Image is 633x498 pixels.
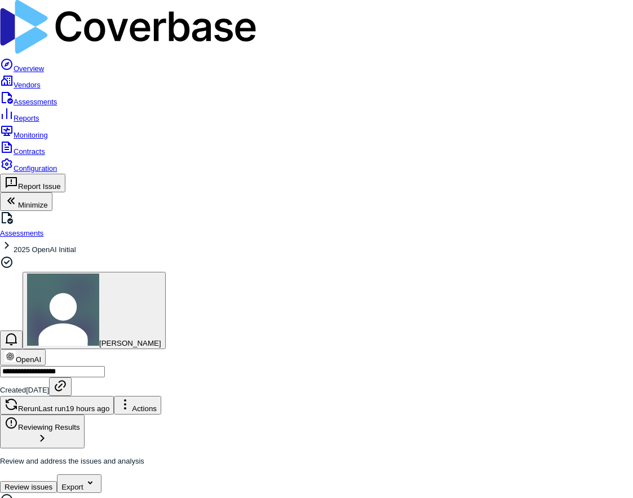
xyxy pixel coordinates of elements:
span: Last run 19 hours ago [38,404,109,413]
span: [PERSON_NAME] [99,339,161,347]
button: Export [57,474,101,493]
button: Zi Chong Kao avatar[PERSON_NAME] [23,272,166,349]
img: Zi Chong Kao avatar [27,274,99,346]
img: https://openai.com/ [5,351,16,362]
span: 2025 OpenAI Initial [14,245,76,254]
span: OpenAI [16,355,41,364]
button: Actions [114,396,161,415]
button: Copy link [49,377,72,396]
div: Reviewing Results [5,416,80,431]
